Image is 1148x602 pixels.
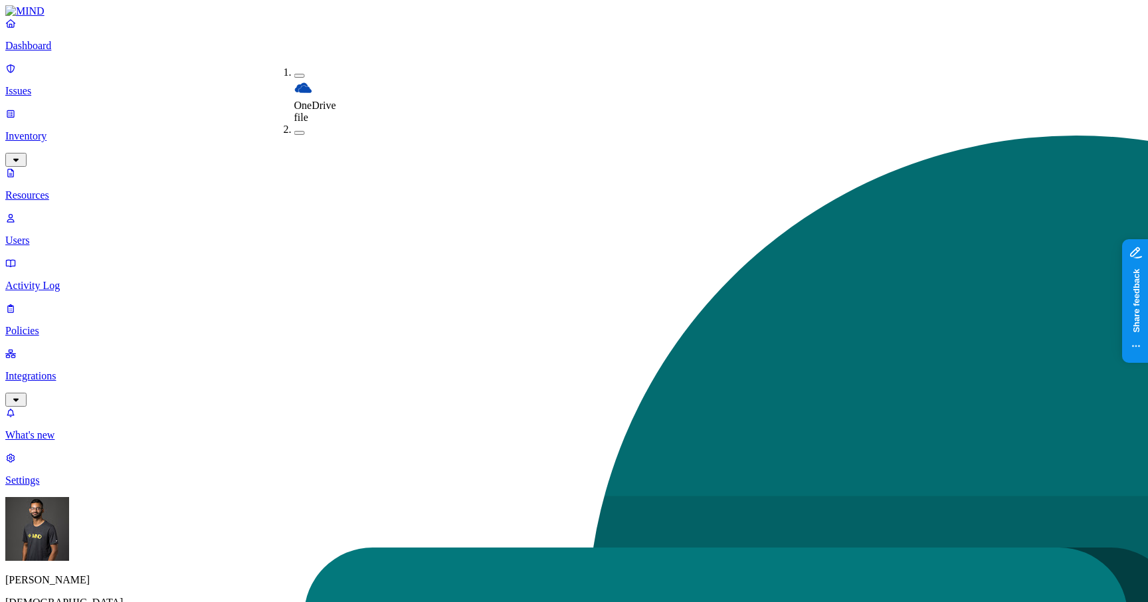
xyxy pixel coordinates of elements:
p: Inventory [5,130,1143,142]
a: Activity Log [5,257,1143,292]
p: Resources [5,189,1143,201]
a: Inventory [5,108,1143,165]
p: What's new [5,429,1143,441]
p: Dashboard [5,40,1143,52]
a: Resources [5,167,1143,201]
a: Policies [5,302,1143,337]
img: MIND [5,5,45,17]
a: Settings [5,452,1143,486]
p: Integrations [5,370,1143,382]
span: OneDrive file [294,100,336,123]
p: Settings [5,474,1143,486]
p: [PERSON_NAME] [5,574,1143,586]
p: Policies [5,325,1143,337]
p: Activity Log [5,280,1143,292]
p: Issues [5,85,1143,97]
a: Integrations [5,348,1143,405]
a: Users [5,212,1143,247]
img: Amit Cohen [5,497,69,561]
a: Issues [5,62,1143,97]
p: Users [5,235,1143,247]
a: What's new [5,407,1143,441]
a: Dashboard [5,17,1143,52]
img: onedrive [294,78,313,97]
a: MIND [5,5,1143,17]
